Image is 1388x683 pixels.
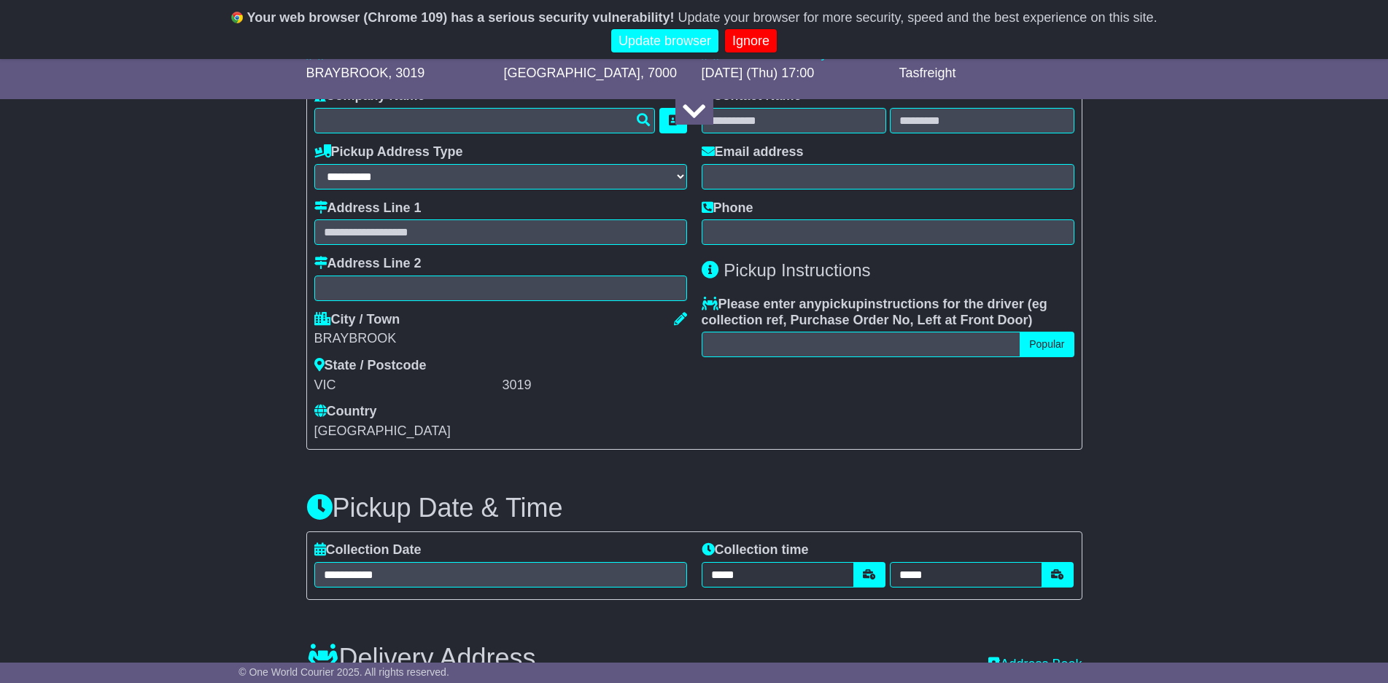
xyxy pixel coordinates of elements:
[306,66,389,80] span: BRAYBROOK
[239,666,449,678] span: © One World Courier 2025. All rights reserved.
[314,256,422,272] label: Address Line 2
[678,10,1157,25] span: Update your browser for more security, speed and the best experience on this site.
[314,404,377,420] label: Country
[314,378,499,394] div: VIC
[640,66,677,80] span: , 7000
[702,542,809,558] label: Collection time
[822,297,864,311] span: pickup
[702,200,753,216] label: Phone
[702,297,1047,327] span: eg collection ref, Purchase Order No, Left at Front Door
[314,542,422,558] label: Collection Date
[1020,332,1074,357] button: Popular
[702,297,1074,328] label: Please enter any instructions for the driver ( )
[306,493,1082,523] h3: Pickup Date & Time
[702,144,804,160] label: Email address
[504,66,640,80] span: [GEOGRAPHIC_DATA]
[314,312,400,328] label: City / Town
[388,66,424,80] span: , 3019
[611,29,718,53] a: Update browser
[725,29,777,53] a: Ignore
[724,260,870,280] span: Pickup Instructions
[702,66,885,82] div: [DATE] (Thu) 17:00
[314,424,451,438] span: [GEOGRAPHIC_DATA]
[899,66,1082,82] div: Tasfreight
[247,10,675,25] b: Your web browser (Chrome 109) has a serious security vulnerability!
[314,331,687,347] div: BRAYBROOK
[306,644,536,673] h3: Delivery Address
[314,144,463,160] label: Pickup Address Type
[988,657,1082,671] a: Address Book
[314,358,427,374] label: State / Postcode
[503,378,687,394] div: 3019
[314,200,422,216] label: Address Line 1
